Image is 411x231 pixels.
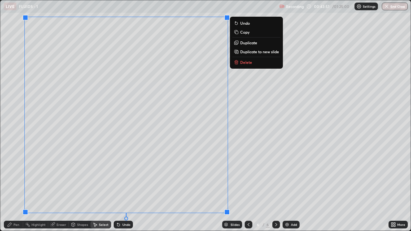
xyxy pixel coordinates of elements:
[31,223,46,226] div: Highlight
[57,223,66,226] div: Eraser
[284,222,290,227] img: add-slide-button
[232,39,280,47] button: Duplicate
[397,223,405,226] div: More
[382,3,408,10] button: End Class
[279,4,284,9] img: recording.375f2c34.svg
[255,223,261,227] div: 6
[291,223,297,226] div: Add
[99,223,109,226] div: Select
[240,40,257,45] p: Duplicate
[6,4,14,9] p: LIVE
[240,21,250,26] p: Undo
[286,4,304,9] p: Recording
[266,222,270,227] div: 6
[263,223,265,227] div: /
[231,223,240,226] div: Slides
[356,4,362,9] img: class-settings-icons
[240,60,252,65] p: Delete
[13,223,19,226] div: Pen
[122,223,130,226] div: Undo
[240,49,279,54] p: Duplicate to new slide
[232,28,280,36] button: Copy
[384,4,389,9] img: end-class-cross
[77,223,88,226] div: Shapes
[232,48,280,56] button: Duplicate to new slide
[363,5,375,8] p: Settings
[240,30,249,35] p: Copy
[232,19,280,27] button: Undo
[19,4,38,9] p: FLUIDS - 1
[232,58,280,66] button: Delete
